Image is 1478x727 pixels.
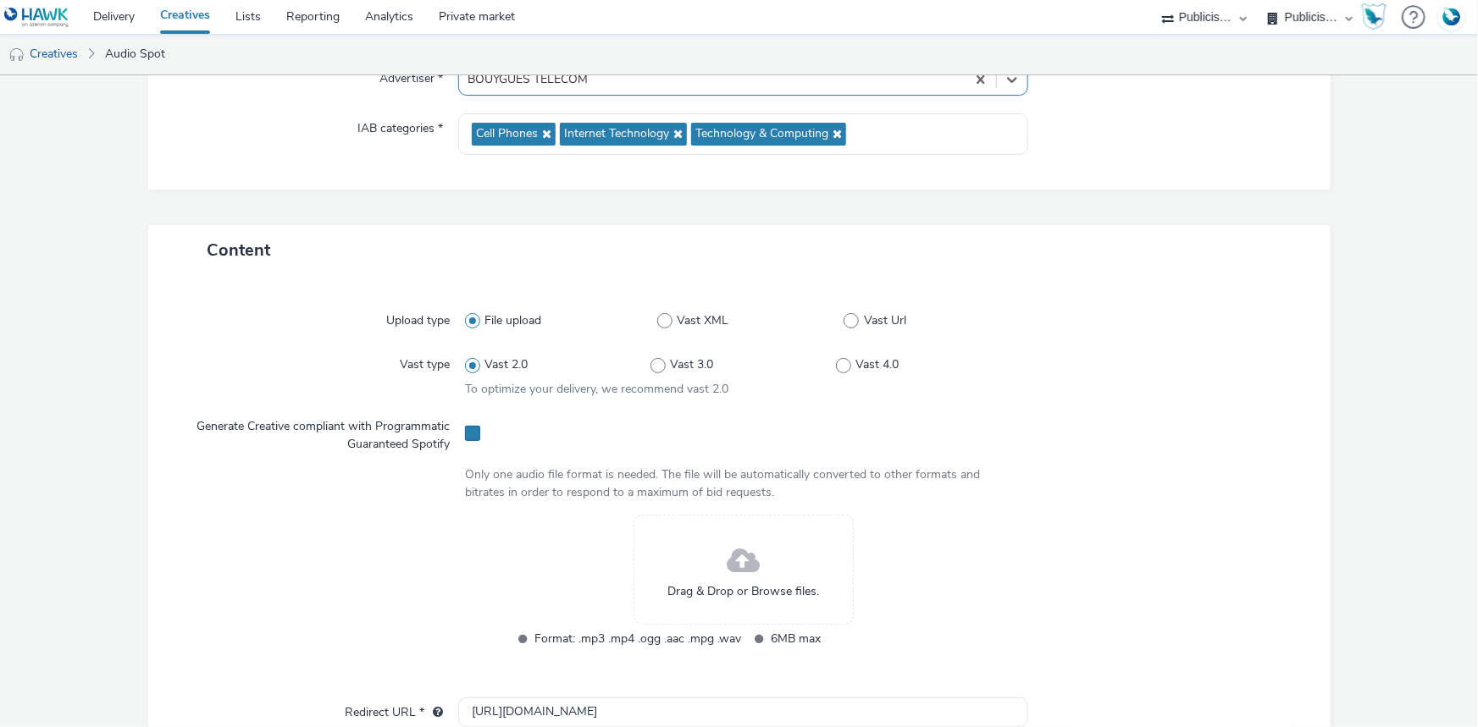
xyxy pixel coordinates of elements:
[695,127,828,141] span: Technology & Computing
[351,113,450,137] label: IAB categories *
[207,239,270,262] span: Content
[1361,3,1393,30] a: Hawk Academy
[424,704,443,721] div: URL will be used as a validation URL with some SSPs and it will be the redirection URL of your cr...
[485,312,542,329] span: File upload
[864,312,906,329] span: Vast Url
[379,306,457,329] label: Upload type
[671,356,714,373] span: Vast 3.0
[465,466,1021,501] div: Only one audio file format is needed. The file will be automatically converted to other formats a...
[771,629,977,648] span: 6MB max
[373,63,450,87] label: Advertiser *
[534,629,741,648] span: Format: .mp3 .mp4 .ogg .aac .mpg .wav
[393,350,457,373] label: Vast type
[97,34,174,74] a: Audio Spot
[667,583,819,600] span: Drag & Drop or Browse files.
[338,697,450,721] label: Redirect URL *
[1439,4,1464,30] img: Account FR
[677,312,728,329] span: Vast XML
[1361,3,1387,30] img: Hawk Academy
[856,356,900,373] span: Vast 4.0
[458,697,1028,727] input: url...
[564,127,669,141] span: Internet Technology
[476,127,538,141] span: Cell Phones
[4,7,69,28] img: undefined Logo
[8,47,25,63] img: audio
[179,411,457,453] label: Generate Creative compliant with Programmatic Guaranteed Spotify
[485,356,529,373] span: Vast 2.0
[465,381,728,397] span: To optimize your delivery, we recommend vast 2.0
